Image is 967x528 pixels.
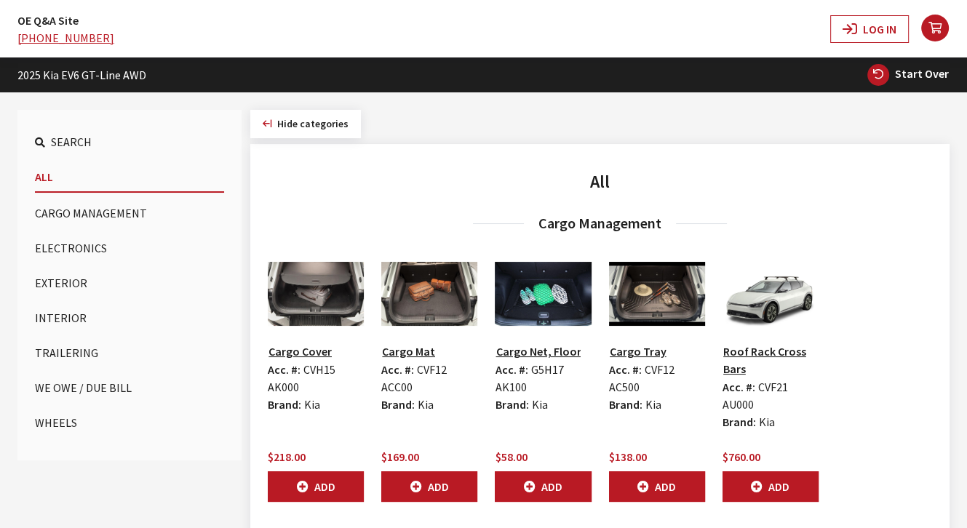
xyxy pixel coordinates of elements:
[495,449,527,464] span: $58.00
[495,361,528,378] label: Acc. #:
[35,268,224,297] button: Exterior
[268,169,932,195] h2: All
[268,471,364,502] button: Add
[17,13,79,28] a: OE Q&A Site
[920,3,967,55] button: your cart
[17,66,146,84] span: 2025 Kia EV6 GT-Line AWD
[830,15,909,43] button: Log In
[268,449,306,464] span: $218.00
[495,396,528,413] label: Brand:
[609,396,642,413] label: Brand:
[381,449,419,464] span: $169.00
[51,135,92,149] span: Search
[495,342,581,361] button: Cargo Net, Floor
[645,397,661,412] span: Kia
[268,396,301,413] label: Brand:
[268,257,364,330] img: Image for Cargo Cover
[609,342,667,361] button: Cargo Tray
[250,110,361,138] button: Hide categories
[723,471,819,502] button: Add
[268,342,333,361] button: Cargo Cover
[35,408,224,437] button: Wheels
[35,233,224,263] button: Electronics
[609,471,705,502] button: Add
[723,413,756,431] label: Brand:
[381,342,436,361] button: Cargo Mat
[35,162,224,193] button: All
[759,415,775,429] span: Kia
[17,31,114,45] a: [PHONE_NUMBER]
[609,257,705,330] img: Image for Cargo Tray
[35,303,224,332] button: Interior
[723,378,755,396] label: Acc. #:
[268,361,301,378] label: Acc. #:
[418,397,434,412] span: Kia
[381,257,477,330] img: Image for Cargo Mat
[381,361,414,378] label: Acc. #:
[531,397,547,412] span: Kia
[723,257,819,330] img: Image for Roof Rack Cross Bars
[495,471,591,502] button: Add
[609,449,647,464] span: $138.00
[381,396,415,413] label: Brand:
[495,257,591,330] img: Image for Cargo Net, Floor
[35,199,224,228] button: Cargo Management
[304,397,320,412] span: Kia
[268,212,932,234] h3: Cargo Management
[895,66,949,81] span: Start Over
[867,63,950,87] button: Start Over
[723,342,819,378] button: Roof Rack Cross Bars
[381,471,477,502] button: Add
[277,117,349,130] span: Click to hide category section.
[609,361,642,378] label: Acc. #:
[35,373,224,402] button: We Owe / Due Bill
[723,449,760,464] span: $760.00
[35,338,224,367] button: Trailering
